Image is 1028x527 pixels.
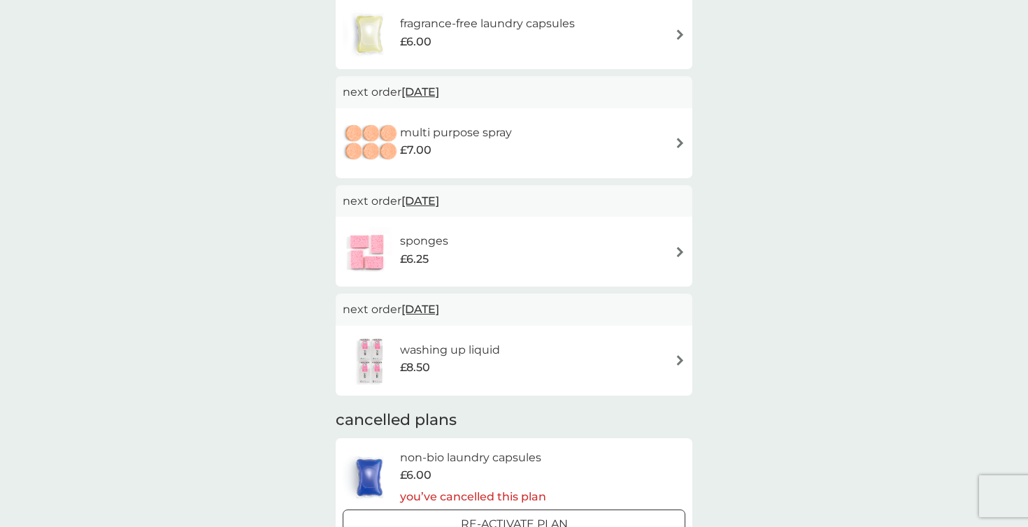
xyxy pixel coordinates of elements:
h6: fragrance-free laundry capsules [400,15,575,33]
img: arrow right [675,138,685,148]
img: washing up liquid [343,336,400,385]
img: sponges [343,227,392,276]
h6: washing up liquid [400,341,500,359]
h2: cancelled plans [336,410,692,431]
h6: multi purpose spray [400,124,512,142]
h6: sponges [400,232,448,250]
span: £7.00 [400,141,431,159]
span: £6.00 [400,466,431,484]
span: [DATE] [401,296,439,323]
img: multi purpose spray [343,119,400,168]
p: next order [343,83,685,101]
p: next order [343,301,685,319]
img: arrow right [675,247,685,257]
span: [DATE] [401,78,439,106]
img: arrow right [675,355,685,366]
h6: non-bio laundry capsules [400,449,546,467]
p: you’ve cancelled this plan [400,488,546,506]
img: arrow right [675,29,685,40]
span: £6.25 [400,250,429,268]
p: next order [343,192,685,210]
img: fragrance-free laundry capsules [343,10,396,59]
span: [DATE] [401,187,439,215]
span: £6.00 [400,33,431,51]
span: £8.50 [400,359,430,377]
img: non-bio laundry capsules [343,453,396,502]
